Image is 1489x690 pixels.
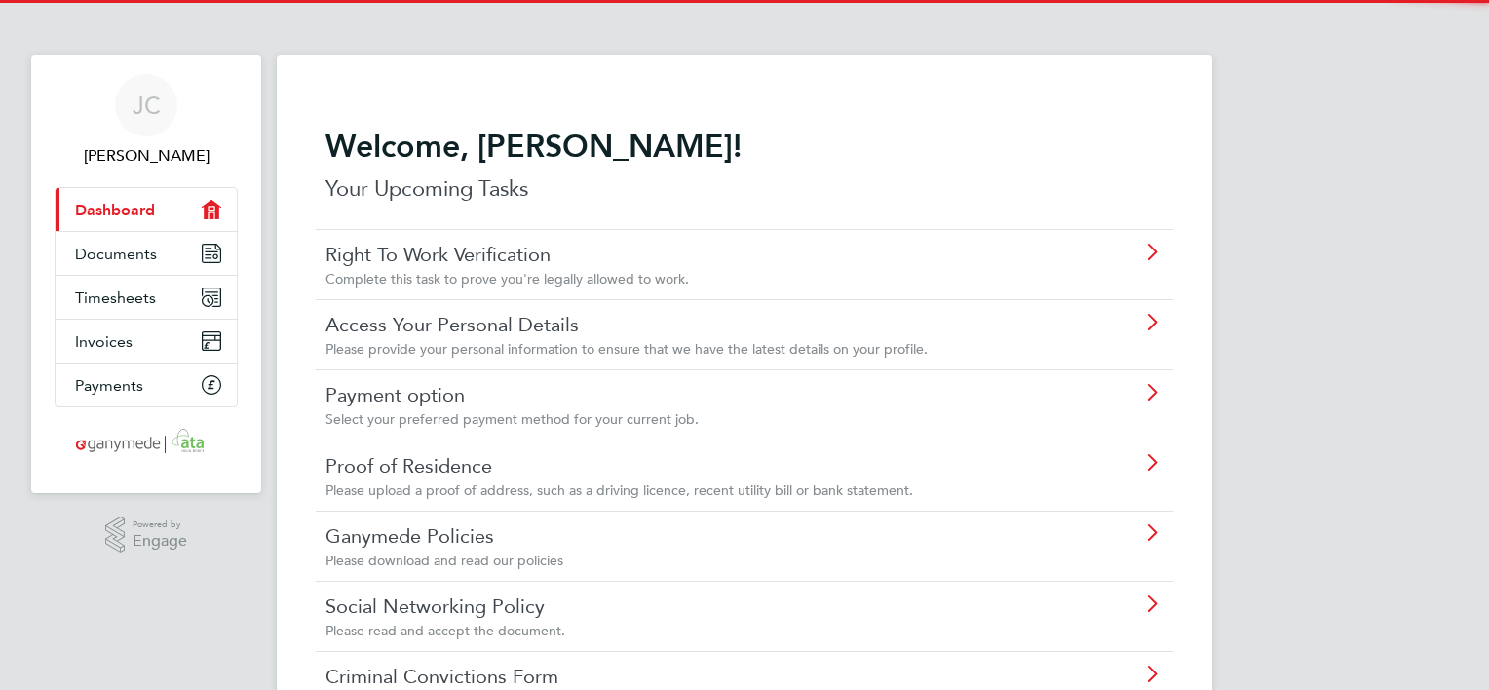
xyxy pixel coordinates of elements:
[56,320,237,363] a: Invoices
[133,533,187,550] span: Engage
[56,276,237,319] a: Timesheets
[56,364,237,406] a: Payments
[325,523,1053,549] a: Ganymede Policies
[75,201,155,219] span: Dashboard
[325,410,699,428] span: Select your preferred payment method for your current job.
[325,481,913,499] span: Please upload a proof of address, such as a driving licence, recent utility bill or bank statement.
[55,144,238,168] span: John Coalwood
[325,453,1053,479] a: Proof of Residence
[70,427,223,458] img: ganymedesolutions-logo-retina.png
[133,93,161,118] span: JC
[325,594,1053,619] a: Social Networking Policy
[325,552,563,569] span: Please download and read our policies
[133,517,187,533] span: Powered by
[325,340,928,358] span: Please provide your personal information to ensure that we have the latest details on your profile.
[325,622,565,639] span: Please read and accept the document.
[105,517,188,554] a: Powered byEngage
[325,312,1053,337] a: Access Your Personal Details
[31,55,261,493] nav: Main navigation
[325,270,689,287] span: Complete this task to prove you're legally allowed to work.
[75,288,156,307] span: Timesheets
[325,664,1053,689] a: Criminal Convictions Form
[56,232,237,275] a: Documents
[75,376,143,395] span: Payments
[75,245,157,263] span: Documents
[325,173,1164,205] p: Your Upcoming Tasks
[55,427,238,458] a: Go to home page
[75,332,133,351] span: Invoices
[325,242,1053,267] a: Right To Work Verification
[56,188,237,231] a: Dashboard
[325,382,1053,407] a: Payment option
[325,127,1164,166] h2: Welcome, [PERSON_NAME]!
[55,74,238,168] a: JC[PERSON_NAME]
